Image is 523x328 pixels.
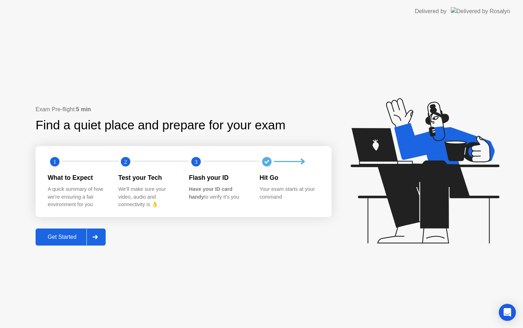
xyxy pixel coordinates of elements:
[36,228,106,246] button: Get Started
[189,185,248,201] div: to verify it’s you
[415,7,447,16] div: Delivered by
[260,185,319,201] div: Your exam starts at your command
[36,105,332,114] div: Exam Pre-flight:
[48,185,107,209] div: A quick summary of how we’re ensuring a fair environment for you
[189,173,248,182] div: Flash your ID
[499,304,516,321] div: Open Intercom Messenger
[195,158,197,165] text: 3
[53,158,56,165] text: 1
[118,185,178,209] div: We’ll make sure your video, audio and connectivity is 👌
[38,234,86,240] div: Get Started
[189,186,232,200] b: Have your ID card handy
[451,7,510,15] img: Delivered by Rosalyn
[124,158,127,165] text: 2
[48,173,107,182] div: What to Expect
[36,116,286,135] div: Find a quiet place and prepare for your exam
[260,173,319,182] div: Hit Go
[118,173,178,182] div: Test your Tech
[76,106,91,112] b: 5 min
